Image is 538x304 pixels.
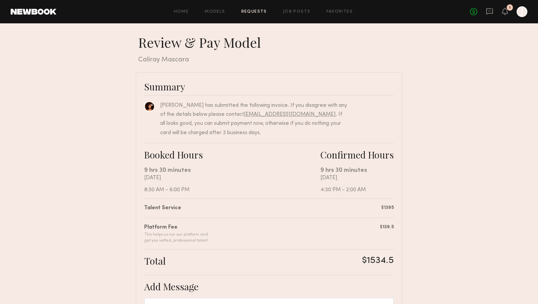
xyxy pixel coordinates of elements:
[517,6,527,17] a: J
[144,204,181,212] div: Talent Service
[174,10,189,14] a: Home
[381,204,394,211] div: $1395
[380,224,394,231] div: $139.5
[509,6,511,10] div: 1
[326,10,353,14] a: Favorites
[138,56,402,64] div: Caliray Mascara
[244,112,336,117] a: [EMAIL_ADDRESS][DOMAIN_NAME]
[362,255,394,267] div: $1534.5
[241,10,267,14] a: Requests
[283,10,311,14] a: Job Posts
[160,101,347,137] div: [PERSON_NAME] has submitted the following invoice. If you disagree with any of the details below ...
[144,166,320,175] div: 9 hrs 30 minutes
[144,232,209,244] div: This helps us run our platform and get you vetted, professional talent.
[144,224,209,232] div: Platform Fee
[144,81,394,92] div: Summary
[320,149,394,161] div: Confirmed Hours
[138,34,402,51] div: Review & Pay Model
[205,10,225,14] a: Models
[144,255,166,267] div: Total
[320,175,394,193] div: [DATE] 4:30 PM - 2:00 AM
[144,175,320,193] div: [DATE] 8:30 AM - 6:00 PM
[144,281,394,292] div: Add Message
[320,166,394,175] div: 9 hrs 30 minutes
[144,149,320,161] div: Booked Hours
